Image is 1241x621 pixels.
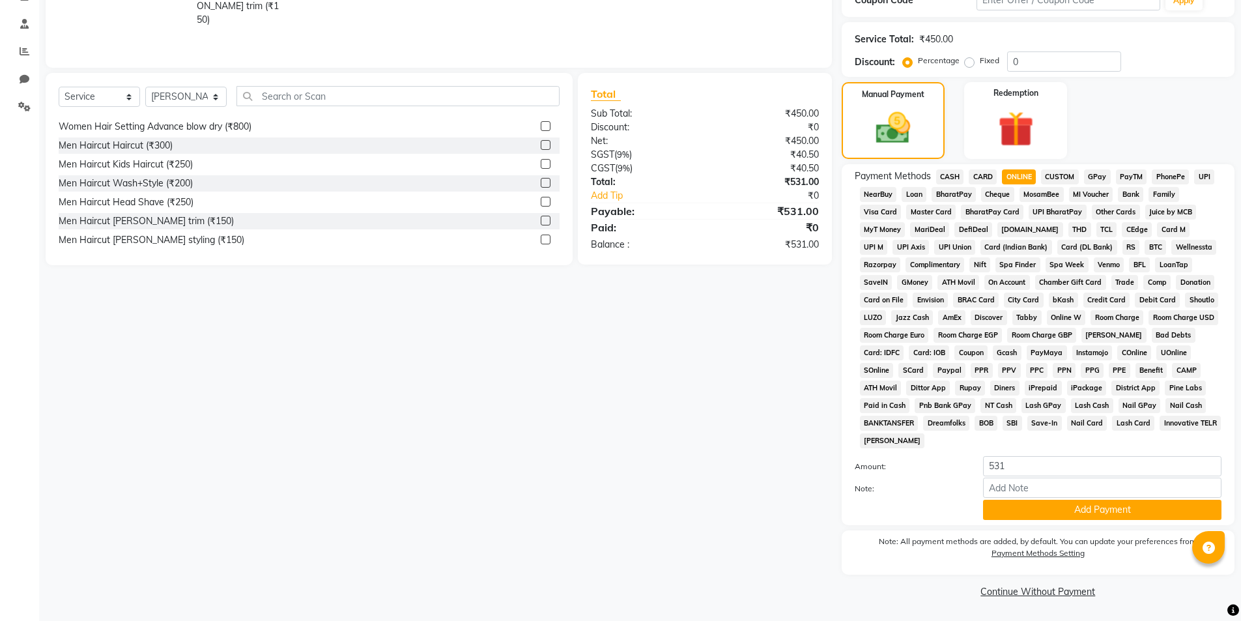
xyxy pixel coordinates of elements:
[913,293,948,308] span: Envision
[1067,381,1107,396] span: iPackage
[860,205,902,220] span: Visa Card
[862,89,924,100] label: Manual Payment
[860,187,897,202] span: NearBuy
[860,381,902,396] span: ATH Movil
[961,205,1023,220] span: BharatPay Card
[1057,240,1117,255] span: Card (DL Bank)
[1143,275,1171,290] span: Comp
[971,310,1007,325] span: Discover
[581,148,705,162] div: ( )
[995,257,1040,272] span: Spa Finder
[1053,363,1076,378] span: PPN
[1084,169,1111,184] span: GPay
[855,169,931,183] span: Payment Methods
[860,310,887,325] span: LUZO
[1041,169,1079,184] span: CUSTOM
[581,134,705,148] div: Net:
[705,148,829,162] div: ₹40.50
[581,121,705,134] div: Discount:
[1148,310,1218,325] span: Room Charge USD
[1091,310,1143,325] span: Room Charge
[1156,345,1191,360] span: UOnline
[845,461,974,472] label: Amount:
[1112,416,1154,431] span: Lash Card
[983,478,1221,498] input: Add Note
[1029,205,1087,220] span: UPI BharatPay
[1135,363,1167,378] span: Benefit
[1122,240,1140,255] span: RS
[59,120,251,134] div: Women Hair Setting Advance blow dry (₹800)
[1135,293,1180,308] span: Debit Card
[1111,381,1160,396] span: District App
[59,158,193,171] div: Men Haircut Kids Haircut (₹250)
[581,220,705,235] div: Paid:
[971,363,993,378] span: PPR
[1165,398,1206,413] span: Nail Cash
[860,433,925,448] span: [PERSON_NAME]
[1145,205,1197,220] span: Juice by MCB
[844,585,1232,599] a: Continue Without Payment
[59,139,173,152] div: Men Haircut Haircut (₹300)
[726,189,829,203] div: ₹0
[1021,398,1066,413] span: Lash GPay
[1176,275,1214,290] span: Donation
[705,220,829,235] div: ₹0
[705,162,829,175] div: ₹40.50
[897,275,932,290] span: GMoney
[591,162,615,174] span: CGST
[997,222,1063,237] span: [DOMAIN_NAME]
[581,238,705,252] div: Balance :
[860,416,919,431] span: BANKTANSFER
[934,328,1002,343] span: Room Charge EGP
[855,55,895,69] div: Discount:
[1096,222,1117,237] span: TCL
[581,162,705,175] div: ( )
[933,363,965,378] span: Paypal
[975,416,997,431] span: BOB
[1160,416,1221,431] span: Innovative TELR
[983,500,1221,520] button: Add Payment
[993,345,1021,360] span: Gcash
[1003,416,1022,431] span: SBI
[1117,345,1151,360] span: COnline
[1067,416,1107,431] span: Nail Card
[1007,328,1076,343] span: Room Charge GBP
[915,398,975,413] span: Pnb Bank GPay
[860,345,904,360] span: Card: IDFC
[919,33,953,46] div: ₹450.00
[1081,363,1104,378] span: PPG
[1111,275,1139,290] span: Trade
[993,87,1038,99] label: Redemption
[981,187,1014,202] span: Cheque
[591,87,621,101] span: Total
[984,275,1030,290] span: On Account
[860,257,901,272] span: Razorpay
[236,86,560,106] input: Search or Scan
[705,121,829,134] div: ₹0
[860,293,908,308] span: Card on File
[969,257,990,272] span: Nift
[705,238,829,252] div: ₹531.00
[918,55,960,66] label: Percentage
[980,55,999,66] label: Fixed
[906,381,950,396] span: Dittor App
[1004,293,1044,308] span: City Card
[59,177,193,190] div: Men Haircut Wash+Style (₹200)
[1152,328,1195,343] span: Bad Debts
[1109,363,1130,378] span: PPE
[898,363,928,378] span: SCard
[938,310,965,325] span: AmEx
[705,203,829,219] div: ₹531.00
[1172,363,1201,378] span: CAMP
[1071,398,1113,413] span: Lash Cash
[953,293,999,308] span: BRAC Card
[1119,398,1161,413] span: Nail GPay
[1171,240,1216,255] span: Wellnessta
[1027,416,1062,431] span: Save-In
[902,187,926,202] span: Loan
[891,310,933,325] span: Jazz Cash
[910,222,949,237] span: MariDeal
[705,175,829,189] div: ₹531.00
[1145,240,1166,255] span: BTC
[1027,345,1067,360] span: PayMaya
